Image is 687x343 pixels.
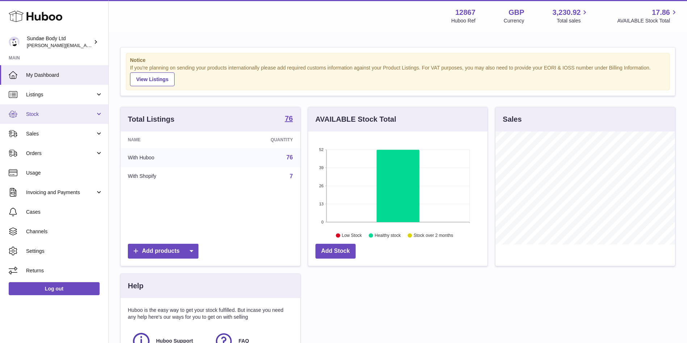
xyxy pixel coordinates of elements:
[130,57,666,64] strong: Notice
[27,35,92,49] div: Sundae Body Ltd
[290,173,293,179] a: 7
[26,209,103,216] span: Cases
[26,111,95,118] span: Stock
[315,114,396,124] h3: AVAILABLE Stock Total
[26,130,95,137] span: Sales
[26,72,103,79] span: My Dashboard
[414,233,453,238] text: Stock over 2 months
[319,166,323,170] text: 39
[319,202,323,206] text: 13
[121,148,217,167] td: With Huboo
[217,131,300,148] th: Quantity
[652,8,670,17] span: 17.86
[26,267,103,274] span: Returns
[455,8,476,17] strong: 12867
[128,281,143,291] h3: Help
[128,307,293,321] p: Huboo is the easy way to get your stock fulfilled. But incase you need any help here's our ways f...
[553,8,589,24] a: 3,230.92 Total sales
[319,147,323,152] text: 52
[26,189,95,196] span: Invoicing and Payments
[504,17,524,24] div: Currency
[26,248,103,255] span: Settings
[286,154,293,160] a: 76
[121,167,217,186] td: With Shopify
[319,184,323,188] text: 26
[130,64,666,86] div: If you're planning on sending your products internationally please add required customs informati...
[374,233,401,238] text: Healthy stock
[128,244,198,259] a: Add products
[315,244,356,259] a: Add Stock
[285,115,293,124] a: 76
[128,114,175,124] h3: Total Listings
[451,17,476,24] div: Huboo Ref
[26,228,103,235] span: Channels
[342,233,362,238] text: Low Stock
[9,282,100,295] a: Log out
[26,91,95,98] span: Listings
[9,37,20,47] img: dianne@sundaebody.com
[557,17,589,24] span: Total sales
[617,17,678,24] span: AVAILABLE Stock Total
[508,8,524,17] strong: GBP
[26,170,103,176] span: Usage
[130,72,175,86] a: View Listings
[27,42,145,48] span: [PERSON_NAME][EMAIL_ADDRESS][DOMAIN_NAME]
[121,131,217,148] th: Name
[321,220,323,224] text: 0
[553,8,581,17] span: 3,230.92
[285,115,293,122] strong: 76
[26,150,95,157] span: Orders
[617,8,678,24] a: 17.86 AVAILABLE Stock Total
[503,114,521,124] h3: Sales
